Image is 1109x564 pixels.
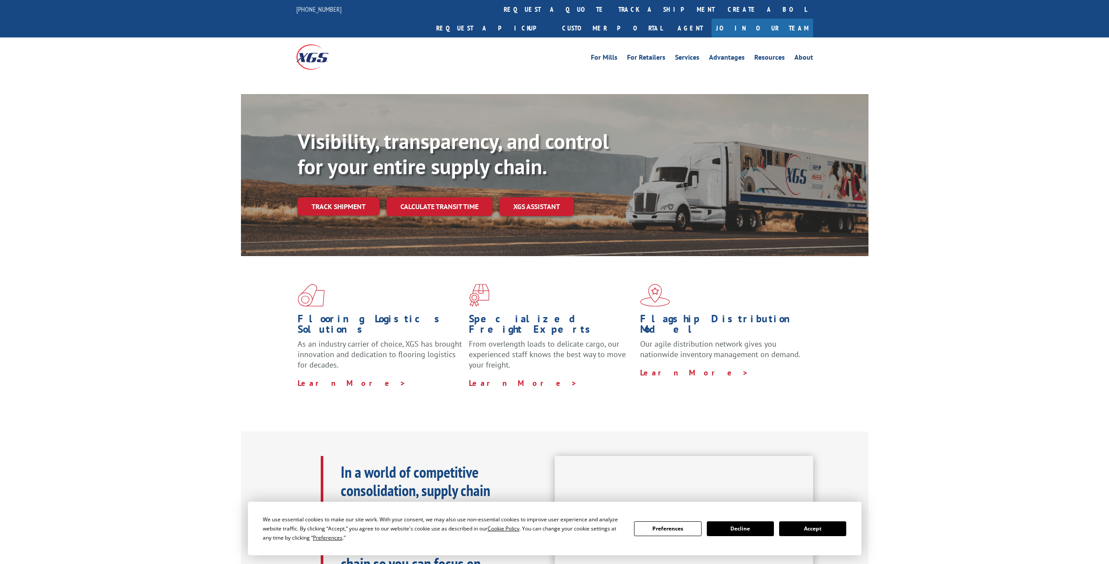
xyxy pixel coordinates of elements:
[387,197,492,216] a: Calculate transit time
[669,19,712,37] a: Agent
[712,19,813,37] a: Join Our Team
[248,502,861,555] div: Cookie Consent Prompt
[709,54,745,64] a: Advantages
[591,54,617,64] a: For Mills
[263,515,624,542] div: We use essential cookies to make our site work. With your consent, we may also use non-essential ...
[298,197,380,216] a: Track shipment
[298,378,406,388] a: Learn More >
[430,19,556,37] a: Request a pickup
[298,314,462,339] h1: Flooring Logistics Solutions
[627,54,665,64] a: For Retailers
[296,5,342,14] a: [PHONE_NUMBER]
[488,525,519,532] span: Cookie Policy
[469,284,489,307] img: xgs-icon-focused-on-flooring-red
[298,128,609,180] b: Visibility, transparency, and control for your entire supply chain.
[499,197,574,216] a: XGS ASSISTANT
[675,54,699,64] a: Services
[754,54,785,64] a: Resources
[779,521,846,536] button: Accept
[556,19,669,37] a: Customer Portal
[298,284,325,307] img: xgs-icon-total-supply-chain-intelligence-red
[707,521,774,536] button: Decline
[469,339,634,378] p: From overlength loads to delicate cargo, our experienced staff knows the best way to move your fr...
[640,339,800,359] span: Our agile distribution network gives you nationwide inventory management on demand.
[640,284,670,307] img: xgs-icon-flagship-distribution-model-red
[794,54,813,64] a: About
[640,368,749,378] a: Learn More >
[634,521,701,536] button: Preferences
[298,339,462,370] span: As an industry carrier of choice, XGS has brought innovation and dedication to flooring logistics...
[313,534,343,541] span: Preferences
[640,314,805,339] h1: Flagship Distribution Model
[469,314,634,339] h1: Specialized Freight Experts
[469,378,577,388] a: Learn More >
